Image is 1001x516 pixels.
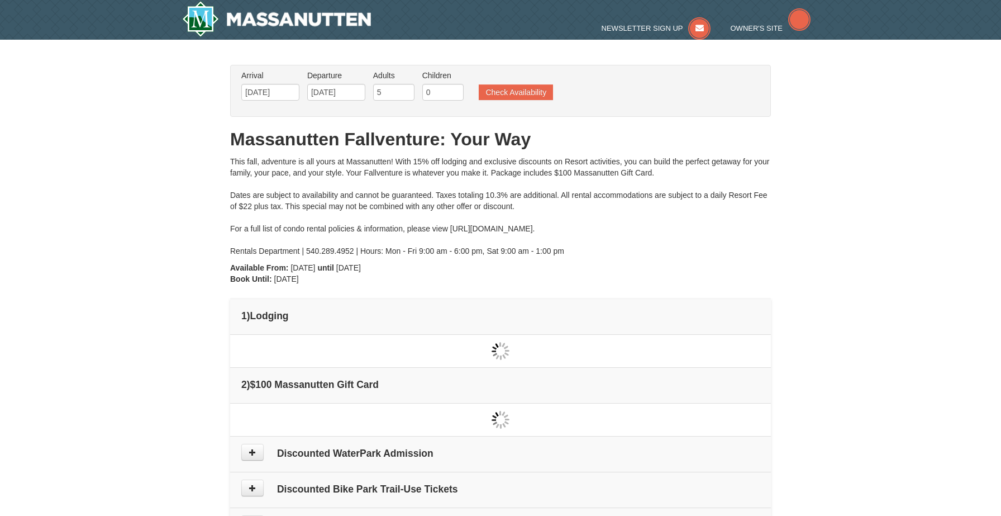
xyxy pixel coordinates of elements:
[307,70,365,81] label: Departure
[230,156,771,257] div: This fall, adventure is all yours at Massanutten! With 15% off lodging and exclusive discounts on...
[492,342,509,360] img: wait gif
[247,379,250,390] span: )
[230,274,272,283] strong: Book Until:
[274,274,299,283] span: [DATE]
[241,448,760,459] h4: Discounted WaterPark Admission
[422,70,464,81] label: Children
[182,1,371,37] img: Massanutten Resort Logo
[373,70,414,81] label: Adults
[247,310,250,321] span: )
[602,24,683,32] span: Newsletter Sign Up
[602,24,711,32] a: Newsletter Sign Up
[182,1,371,37] a: Massanutten Resort
[731,24,783,32] span: Owner's Site
[241,70,299,81] label: Arrival
[479,84,553,100] button: Check Availability
[241,379,760,390] h4: 2 $100 Massanutten Gift Card
[241,484,760,495] h4: Discounted Bike Park Trail-Use Tickets
[241,310,760,321] h4: 1 Lodging
[492,411,509,429] img: wait gif
[230,263,289,272] strong: Available From:
[230,128,771,150] h1: Massanutten Fallventure: Your Way
[731,24,811,32] a: Owner's Site
[290,263,315,272] span: [DATE]
[336,263,361,272] span: [DATE]
[317,263,334,272] strong: until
